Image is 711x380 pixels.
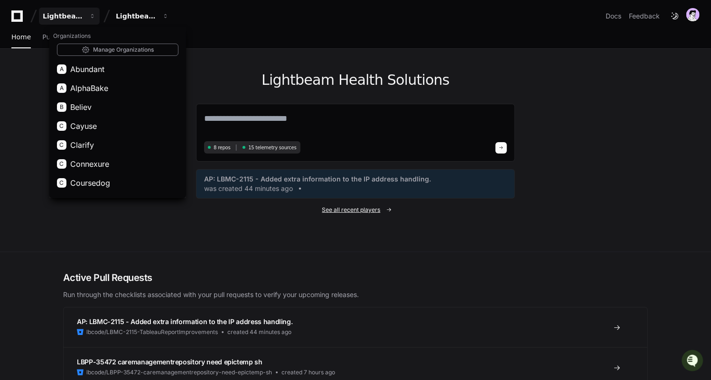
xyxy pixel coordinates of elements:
span: created 7 hours ago [281,369,335,376]
div: C [57,121,66,131]
iframe: Open customer support [681,349,706,374]
button: Lightbeam Health Solutions [112,8,173,25]
button: Lightbeam Health [39,8,100,25]
span: 8 repos [214,144,231,151]
div: B [57,102,66,112]
button: Feedback [629,11,660,21]
h1: Lightbeam Health Solutions [196,72,515,89]
a: AP: LBMC-2115 - Added extra information to the IP address handling.was created 44 minutes ago [204,174,507,193]
div: Start new chat [32,71,156,80]
a: Powered byPylon [67,99,115,107]
div: Lightbeam Health [49,27,186,198]
div: C [57,140,66,150]
span: lbcode/LBMC-2115-TableauReportImprovements [86,328,218,336]
img: 1756235613930-3d25f9e4-fa56-45dd-b3ad-e072dfbd1548 [9,71,27,88]
h2: Active Pull Requests [63,271,648,284]
span: AP: LBMC-2115 - Added extra information to the IP address handling. [77,317,293,326]
img: PlayerZero [9,9,28,28]
span: was created 44 minutes ago [204,184,293,193]
span: AlphaBake [70,82,108,94]
span: Connexure [70,158,109,170]
span: Coursedog [70,177,110,189]
span: 15 telemetry sources [248,144,296,151]
div: Lightbeam Health [43,11,84,21]
span: Pylon [94,100,115,107]
span: LBPP-35472 caremanagementrepository need epictemp sh [77,358,262,366]
span: Believ [70,101,92,113]
span: See all recent players [322,206,381,214]
a: Home [11,27,31,48]
span: Home [11,34,31,40]
span: created 44 minutes ago [227,328,291,336]
div: Lightbeam Health Solutions [116,11,157,21]
a: Docs [606,11,621,21]
a: Pull Requests [42,27,86,48]
span: lbcode/LBPP-35472-caremanagementrepository-need-epictemp-sh [86,369,272,376]
div: Welcome [9,38,173,53]
div: We're available if you need us! [32,80,120,88]
h1: Organizations [49,28,186,44]
div: C [57,159,66,169]
p: Run through the checklists associated with your pull requests to verify your upcoming releases. [63,290,648,299]
span: AP: LBMC-2115 - Added extra information to the IP address handling. [204,174,431,184]
a: See all recent players [196,206,515,214]
div: A [57,64,66,74]
a: Manage Organizations [57,44,178,56]
div: C [57,178,66,188]
span: Clarify [70,139,94,151]
span: Pull Requests [42,34,86,40]
div: A [57,83,66,93]
span: Abundant [70,63,104,75]
button: Start new chat [161,73,173,85]
img: avatar [686,8,700,21]
span: Cayuse [70,120,97,132]
a: AP: LBMC-2115 - Added extra information to the IP address handling.lbcode/LBMC-2115-TableauReport... [64,308,647,347]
